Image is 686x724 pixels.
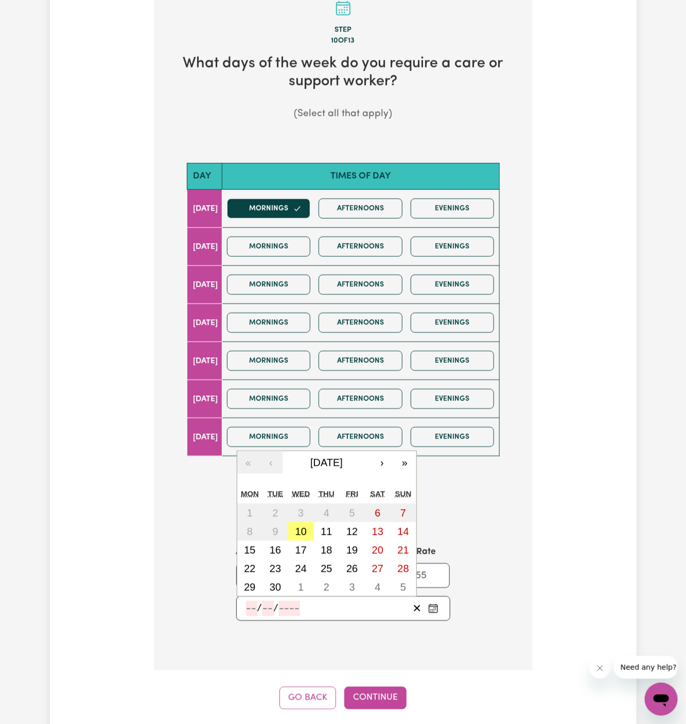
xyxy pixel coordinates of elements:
button: September 20, 2025 [365,541,391,559]
button: September 18, 2025 [314,541,340,559]
div: Step [170,25,516,36]
button: Mornings [227,275,311,295]
button: Pick an approximate start date [425,601,442,616]
button: September 16, 2025 [262,541,288,559]
iframe: Message from company [614,656,678,679]
button: September 9, 2025 [262,522,288,541]
abbr: September 12, 2025 [346,526,358,537]
td: [DATE] [187,380,222,418]
button: September 1, 2025 [237,504,263,522]
button: Mornings [227,237,311,257]
button: September 3, 2025 [288,504,314,522]
abbr: September 27, 2025 [372,563,383,574]
abbr: September 28, 2025 [397,563,409,574]
button: September 29, 2025 [237,578,263,596]
button: September 30, 2025 [262,578,288,596]
p: (Select all that apply) [170,107,516,122]
abbr: September 10, 2025 [295,526,307,537]
button: September 10, 2025 [288,522,314,541]
th: Day [187,163,222,189]
abbr: October 4, 2025 [375,581,380,593]
button: Afternoons [319,275,402,295]
button: October 2, 2025 [314,578,340,596]
abbr: September 14, 2025 [397,526,409,537]
button: September 17, 2025 [288,541,314,559]
button: Clear start date [409,601,425,616]
abbr: September 24, 2025 [295,563,307,574]
span: / [274,603,279,614]
input: e.g. 55 [387,563,450,588]
button: October 5, 2025 [391,578,416,596]
button: October 1, 2025 [288,578,314,596]
span: / [257,603,262,614]
button: October 3, 2025 [339,578,365,596]
abbr: October 3, 2025 [349,581,355,593]
button: September 28, 2025 [391,559,416,578]
abbr: September 2, 2025 [272,507,278,519]
button: Afternoons [319,427,402,447]
button: Mornings [227,427,311,447]
button: Evenings [411,237,495,257]
abbr: September 1, 2025 [247,507,253,519]
button: Evenings [411,427,495,447]
button: Mornings [227,389,311,409]
abbr: Sunday [395,489,412,498]
td: [DATE] [187,304,222,342]
input: e.g. 2.5 [236,563,301,588]
button: September 13, 2025 [365,522,391,541]
abbr: September 23, 2025 [270,563,281,574]
abbr: September 13, 2025 [372,526,383,537]
button: Mornings [227,351,311,371]
abbr: October 2, 2025 [324,581,329,593]
abbr: Saturday [370,489,385,498]
label: Approximate hours [236,545,316,559]
button: Go Back [279,687,336,710]
button: Afternoons [319,389,402,409]
abbr: September 25, 2025 [321,563,332,574]
th: Times of day [222,163,499,189]
abbr: September 16, 2025 [270,544,281,556]
button: September 27, 2025 [365,559,391,578]
abbr: Friday [346,489,358,498]
button: Evenings [411,351,495,371]
button: September 2, 2025 [262,504,288,522]
abbr: September 8, 2025 [247,526,253,537]
button: Continue [344,687,407,710]
div: 10 of 13 [170,36,516,47]
abbr: September 5, 2025 [349,507,355,519]
abbr: September 11, 2025 [321,526,332,537]
abbr: Wednesday [292,489,310,498]
abbr: Monday [241,489,259,498]
td: [DATE] [187,266,222,304]
td: [DATE] [187,228,222,266]
abbr: September 18, 2025 [321,544,332,556]
button: September 24, 2025 [288,559,314,578]
button: September 12, 2025 [339,522,365,541]
button: September 14, 2025 [391,522,416,541]
button: Mornings [227,313,311,333]
button: ‹ [260,451,283,474]
button: September 25, 2025 [314,559,340,578]
abbr: September 15, 2025 [244,544,255,556]
button: September 8, 2025 [237,522,263,541]
button: Evenings [411,313,495,333]
button: » [394,451,416,474]
button: September 4, 2025 [314,504,340,522]
button: September 15, 2025 [237,541,263,559]
button: September 19, 2025 [339,541,365,559]
button: Afternoons [319,199,402,219]
abbr: September 21, 2025 [397,544,409,556]
button: Evenings [411,275,495,295]
button: September 23, 2025 [262,559,288,578]
button: September 11, 2025 [314,522,340,541]
button: Afternoons [319,313,402,333]
button: September 26, 2025 [339,559,365,578]
abbr: September 29, 2025 [244,581,255,593]
button: September 6, 2025 [365,504,391,522]
h3: Booking Time Options [187,506,500,521]
button: September 22, 2025 [237,559,263,578]
td: [DATE] [187,190,222,228]
button: [DATE] [283,451,371,474]
abbr: September 30, 2025 [270,581,281,593]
